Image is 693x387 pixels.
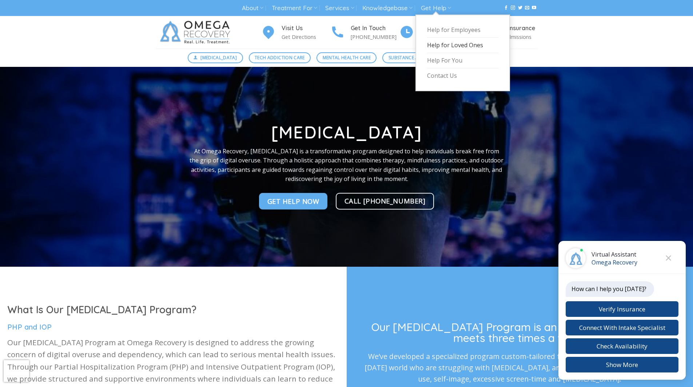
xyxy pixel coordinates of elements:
a: Follow on YouTube [532,5,536,11]
a: Follow on Twitter [518,5,522,11]
p: Get Directions [282,33,330,41]
h4: Visit Us [282,24,330,33]
a: Call [PHONE_NUMBER] [336,193,434,210]
span: Get Help NOw [267,196,319,206]
a: Contact Us [427,68,498,83]
a: Follow on Instagram [511,5,515,11]
a: Visit Us Get Directions [261,24,330,41]
a: Help For You [427,53,498,68]
a: Get Help [421,1,451,15]
span: Tech Addiction Care [255,54,305,61]
strong: [MEDICAL_DATA] [271,122,422,143]
h3: Our [MEDICAL_DATA] Program is an 8-week program that meets three times a week: [364,322,676,343]
p: Begin Admissions [489,33,538,41]
span: Substance Abuse Care [389,54,442,61]
a: Get In Touch [PHONE_NUMBER] [330,24,399,41]
a: Tech Addiction Care [249,52,311,63]
p: We’ve developed a specialized program custom-tailored for the issues facing individuals in [DATE]... [364,351,676,385]
a: Help for Employees [427,23,498,38]
h4: Verify Insurance [489,24,538,33]
span: [MEDICAL_DATA] [200,54,237,61]
span: Mental Health Care [323,54,371,61]
a: Follow on Facebook [504,5,508,11]
a: Services [325,1,354,15]
a: Treatment For [272,1,317,15]
h4: Get In Touch [351,24,399,33]
a: Knowledgebase [362,1,413,15]
a: Get Help NOw [259,193,328,210]
img: Omega Recovery [156,16,238,49]
h1: What Is Our [MEDICAL_DATA] Program? [7,303,339,316]
a: Send us an email [525,5,529,11]
a: About [242,1,263,15]
p: [PHONE_NUMBER] [351,33,399,41]
span: PHP and IOP [7,322,52,331]
a: Mental Health Care [316,52,377,63]
a: Substance Abuse Care [382,52,447,63]
a: Help for Loved Ones [427,38,498,53]
p: At Omega Recovery, [MEDICAL_DATA] is a transformative program designed to help individuals break ... [190,146,504,184]
span: Call [PHONE_NUMBER] [344,195,426,206]
a: [MEDICAL_DATA] [188,52,243,63]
